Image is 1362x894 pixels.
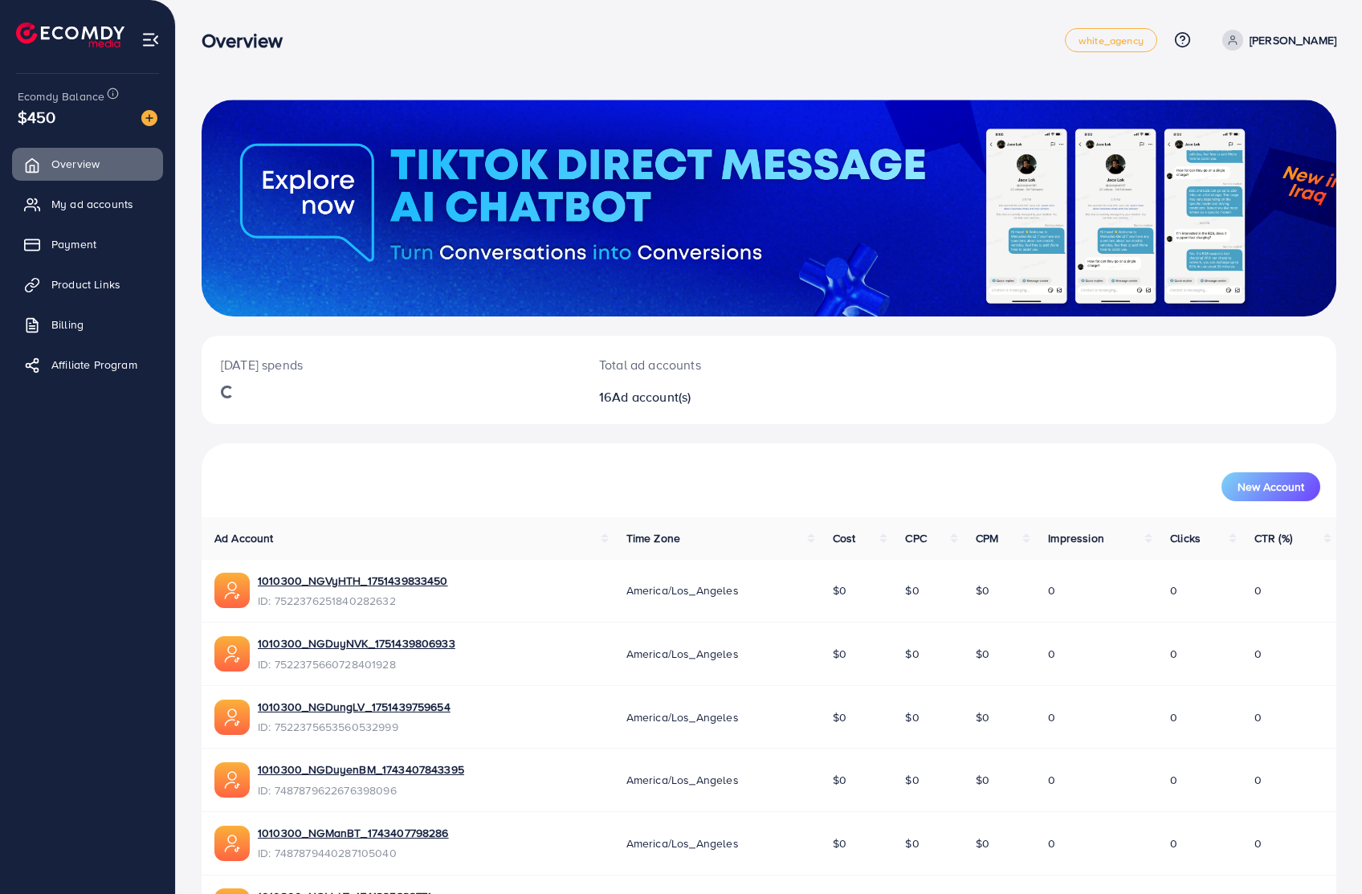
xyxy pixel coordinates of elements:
[258,699,451,715] a: 1010300_NGDungLV_1751439759654
[1170,530,1201,546] span: Clicks
[905,772,919,788] span: $0
[1170,835,1177,851] span: 0
[12,308,163,341] a: Billing
[12,349,163,381] a: Affiliate Program
[214,573,250,608] img: ic-ads-acc.e4c84228.svg
[258,845,449,861] span: ID: 7487879440287105040
[833,709,846,725] span: $0
[976,709,989,725] span: $0
[1170,646,1177,662] span: 0
[976,835,989,851] span: $0
[258,719,451,735] span: ID: 7522375653560532999
[141,110,157,126] img: image
[202,29,296,52] h3: Overview
[1048,772,1055,788] span: 0
[214,826,250,861] img: ic-ads-acc.e4c84228.svg
[12,148,163,180] a: Overview
[214,636,250,672] img: ic-ads-acc.e4c84228.svg
[976,646,989,662] span: $0
[599,355,844,374] p: Total ad accounts
[905,582,919,598] span: $0
[1254,582,1262,598] span: 0
[626,582,739,598] span: America/Los_Angeles
[626,646,739,662] span: America/Los_Angeles
[1221,472,1320,501] button: New Account
[1254,530,1292,546] span: CTR (%)
[51,276,120,292] span: Product Links
[258,635,455,651] a: 1010300_NGDuyNVK_1751439806933
[905,835,919,851] span: $0
[12,188,163,220] a: My ad accounts
[214,762,250,798] img: ic-ads-acc.e4c84228.svg
[16,22,124,47] img: logo
[626,772,739,788] span: America/Los_Angeles
[1048,646,1055,662] span: 0
[12,268,163,300] a: Product Links
[612,388,691,406] span: Ad account(s)
[51,156,100,172] span: Overview
[51,236,96,252] span: Payment
[258,593,448,609] span: ID: 7522376251840282632
[12,228,163,260] a: Payment
[626,530,680,546] span: Time Zone
[18,88,104,104] span: Ecomdy Balance
[599,390,844,405] h2: 16
[51,316,84,333] span: Billing
[1170,709,1177,725] span: 0
[1048,582,1055,598] span: 0
[1079,35,1144,46] span: white_agency
[1048,709,1055,725] span: 0
[976,582,989,598] span: $0
[1238,481,1304,492] span: New Account
[1250,31,1336,50] p: [PERSON_NAME]
[1254,709,1262,725] span: 0
[1254,646,1262,662] span: 0
[833,772,846,788] span: $0
[905,530,926,546] span: CPC
[214,700,250,735] img: ic-ads-acc.e4c84228.svg
[626,709,739,725] span: America/Los_Angeles
[258,782,464,798] span: ID: 7487879622676398096
[833,530,856,546] span: Cost
[1170,772,1177,788] span: 0
[18,105,56,129] span: $450
[141,31,160,49] img: menu
[214,530,274,546] span: Ad Account
[258,573,448,589] a: 1010300_NGVyHTH_1751439833450
[905,646,919,662] span: $0
[1216,30,1336,51] a: [PERSON_NAME]
[976,530,998,546] span: CPM
[1048,530,1104,546] span: Impression
[1048,835,1055,851] span: 0
[833,835,846,851] span: $0
[51,196,133,212] span: My ad accounts
[258,761,464,778] a: 1010300_NGDuyenBM_1743407843395
[905,709,919,725] span: $0
[626,835,739,851] span: America/Los_Angeles
[1170,582,1177,598] span: 0
[258,656,455,672] span: ID: 7522375660728401928
[976,772,989,788] span: $0
[833,582,846,598] span: $0
[51,357,137,373] span: Affiliate Program
[1254,835,1262,851] span: 0
[258,825,449,841] a: 1010300_NGManBT_1743407798286
[1065,28,1157,52] a: white_agency
[833,646,846,662] span: $0
[1254,772,1262,788] span: 0
[221,355,561,374] p: [DATE] spends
